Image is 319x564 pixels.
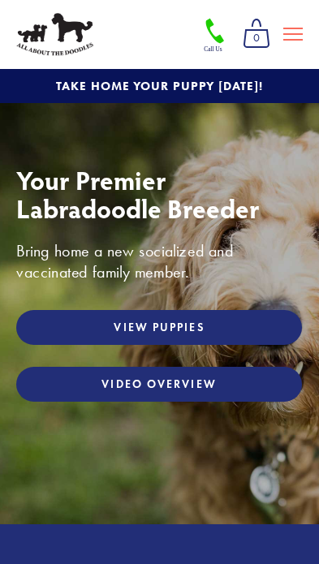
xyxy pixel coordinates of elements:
[16,240,303,282] h3: Bring home a new socialized and vaccinated family member.
[243,28,270,49] span: 0
[236,13,277,55] a: 0 items in cart
[16,310,302,345] a: View Puppies
[202,17,228,54] img: Phone Icon
[16,13,93,56] img: All About The Doodles
[16,166,303,222] h1: Your Premier Labradoodle Breeder
[16,367,302,402] a: Video Overview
